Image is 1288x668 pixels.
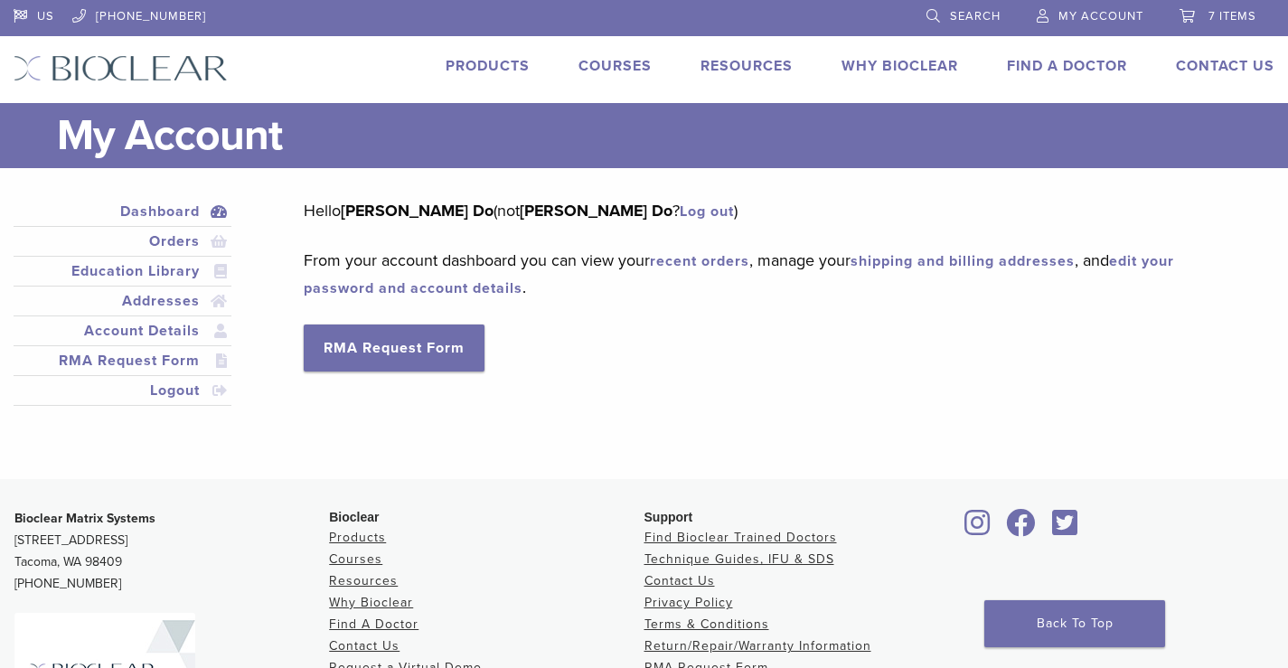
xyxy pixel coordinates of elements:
[329,530,386,545] a: Products
[1001,520,1042,538] a: Bioclear
[14,55,228,81] img: Bioclear
[17,320,228,342] a: Account Details
[1046,520,1084,538] a: Bioclear
[17,350,228,372] a: RMA Request Form
[329,573,398,588] a: Resources
[304,247,1247,301] p: From your account dashboard you can view your , manage your , and .
[680,202,734,221] a: Log out
[17,290,228,312] a: Addresses
[17,201,228,222] a: Dashboard
[950,9,1001,24] span: Search
[1208,9,1256,24] span: 7 items
[644,573,715,588] a: Contact Us
[700,57,793,75] a: Resources
[329,595,413,610] a: Why Bioclear
[57,103,1274,168] h1: My Account
[851,252,1075,270] a: shipping and billing addresses
[14,511,155,526] strong: Bioclear Matrix Systems
[644,551,834,567] a: Technique Guides, IFU & SDS
[304,197,1247,224] p: Hello (not ? )
[644,530,837,545] a: Find Bioclear Trained Doctors
[17,380,228,401] a: Logout
[578,57,652,75] a: Courses
[329,616,418,632] a: Find A Doctor
[17,231,228,252] a: Orders
[341,201,494,221] strong: [PERSON_NAME] Do
[14,508,329,595] p: [STREET_ADDRESS] Tacoma, WA 98409 [PHONE_NUMBER]
[329,510,379,524] span: Bioclear
[1176,57,1274,75] a: Contact Us
[304,325,484,372] a: RMA Request Form
[644,638,871,654] a: Return/Repair/Warranty Information
[17,260,228,282] a: Education Library
[644,595,733,610] a: Privacy Policy
[841,57,958,75] a: Why Bioclear
[14,197,231,428] nav: Account pages
[1058,9,1143,24] span: My Account
[1007,57,1127,75] a: Find A Doctor
[650,252,749,270] a: recent orders
[984,600,1165,647] a: Back To Top
[329,551,382,567] a: Courses
[520,201,672,221] strong: [PERSON_NAME] Do
[959,520,997,538] a: Bioclear
[329,638,400,654] a: Contact Us
[644,510,693,524] span: Support
[644,616,769,632] a: Terms & Conditions
[446,57,530,75] a: Products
